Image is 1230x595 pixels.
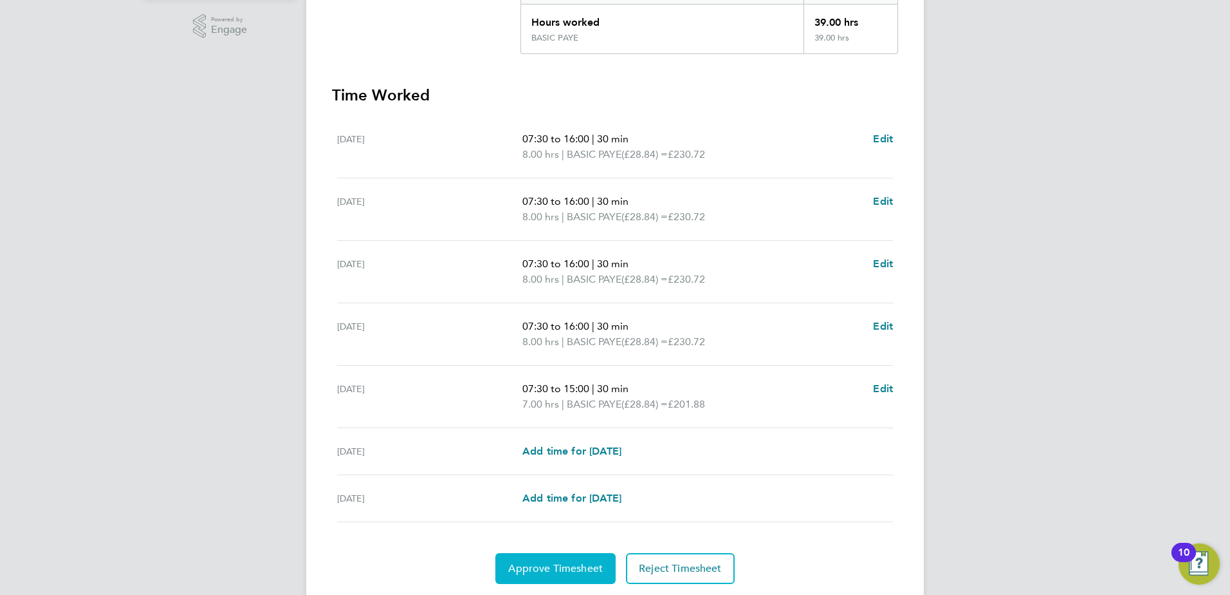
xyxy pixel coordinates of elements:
span: Edit [873,382,893,395]
span: £230.72 [668,273,705,285]
div: Hours worked [521,5,803,33]
div: 39.00 hrs [803,5,897,33]
span: 8.00 hrs [522,335,559,348]
span: 07:30 to 15:00 [522,382,589,395]
a: Edit [873,256,893,272]
span: | [562,148,564,160]
button: Approve Timesheet [495,553,616,584]
span: 30 min [597,382,629,395]
span: 07:30 to 16:00 [522,133,589,145]
span: (£28.84) = [621,211,668,223]
div: 10 [1178,552,1189,569]
h3: Time Worked [332,85,898,106]
span: 30 min [597,320,629,332]
span: Edit [873,320,893,332]
span: Powered by [211,14,247,25]
span: Approve Timesheet [508,562,603,575]
a: Add time for [DATE] [522,444,621,459]
span: 8.00 hrs [522,148,559,160]
a: Edit [873,131,893,147]
div: [DATE] [337,444,522,459]
a: Powered byEngage [193,14,248,39]
span: | [592,258,594,270]
span: | [592,382,594,395]
span: (£28.84) = [621,148,668,160]
div: [DATE] [337,491,522,506]
div: [DATE] [337,256,522,287]
button: Reject Timesheet [626,553,735,584]
span: 30 min [597,195,629,207]
span: 8.00 hrs [522,211,559,223]
span: (£28.84) = [621,398,668,410]
div: 39.00 hrs [803,33,897,53]
span: BASIC PAYE [567,209,621,225]
button: Open Resource Center, 10 new notifications [1179,543,1220,585]
span: Reject Timesheet [639,562,722,575]
span: Edit [873,195,893,207]
span: 07:30 to 16:00 [522,258,589,270]
div: BASIC PAYE [531,33,578,43]
span: Add time for [DATE] [522,492,621,504]
span: 7.00 hrs [522,398,559,410]
span: | [562,273,564,285]
span: (£28.84) = [621,273,668,285]
span: (£28.84) = [621,335,668,348]
span: £201.88 [668,398,705,410]
span: £230.72 [668,335,705,348]
span: 30 min [597,133,629,145]
span: BASIC PAYE [567,272,621,287]
span: | [562,211,564,223]
span: | [562,335,564,348]
span: BASIC PAYE [567,334,621,350]
div: [DATE] [337,381,522,412]
a: Edit [873,381,893,397]
span: | [562,398,564,410]
span: Add time for [DATE] [522,445,621,457]
span: 8.00 hrs [522,273,559,285]
div: [DATE] [337,131,522,162]
span: | [592,195,594,207]
span: Engage [211,24,247,35]
span: BASIC PAYE [567,147,621,162]
a: Edit [873,194,893,209]
a: Edit [873,319,893,334]
span: 07:30 to 16:00 [522,320,589,332]
div: [DATE] [337,319,522,350]
div: [DATE] [337,194,522,225]
span: | [592,320,594,332]
span: 30 min [597,258,629,270]
a: Add time for [DATE] [522,491,621,506]
span: 07:30 to 16:00 [522,195,589,207]
span: £230.72 [668,148,705,160]
span: | [592,133,594,145]
span: £230.72 [668,211,705,223]
span: BASIC PAYE [567,397,621,412]
span: Edit [873,133,893,145]
span: Edit [873,258,893,270]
